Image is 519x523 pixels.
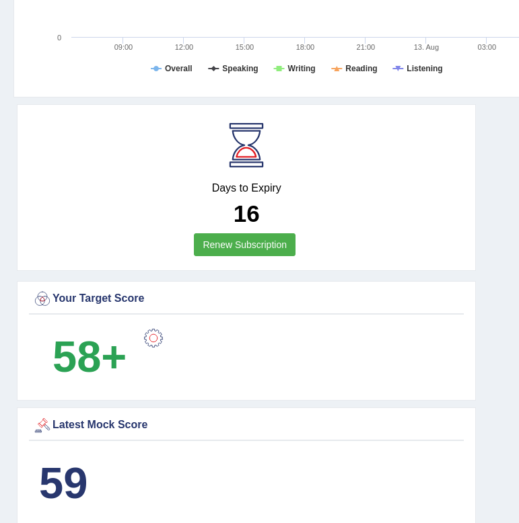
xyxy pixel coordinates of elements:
tspan: Writing [288,64,316,73]
text: 03:00 [478,43,497,51]
tspan: Overall [165,64,193,73]
text: 12:00 [175,43,194,51]
b: 16 [234,200,260,227]
tspan: Listening [407,64,442,73]
text: 21:00 [357,43,376,51]
text: 09:00 [114,43,133,51]
tspan: 13. Aug [414,43,439,51]
div: Latest Mock Score [32,415,460,436]
b: 58+ [53,332,127,381]
a: Renew Subscription [194,233,296,256]
text: 0 [57,34,61,42]
text: 18:00 [296,43,315,51]
tspan: Reading [345,64,377,73]
tspan: Speaking [222,64,258,73]
b: 59 [39,458,88,508]
text: 15:00 [236,43,254,51]
h4: Days to Expiry [32,182,460,194]
div: Your Target Score [32,289,460,309]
